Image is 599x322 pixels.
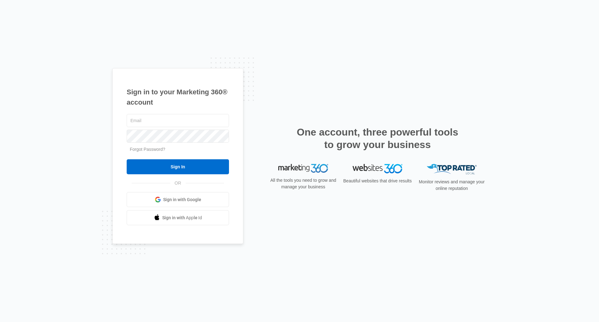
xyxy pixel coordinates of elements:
img: Top Rated Local [427,164,477,174]
p: Beautiful websites that drive results [343,178,412,184]
a: Forgot Password? [130,147,165,152]
a: Sign in with Apple Id [127,210,229,225]
img: Websites 360 [353,164,402,173]
span: Sign in with Google [163,196,201,203]
span: Sign in with Apple Id [162,215,202,221]
p: All the tools you need to grow and manage your business [268,177,338,190]
img: Marketing 360 [278,164,328,173]
input: Email [127,114,229,127]
h2: One account, three powerful tools to grow your business [295,126,460,151]
input: Sign In [127,159,229,174]
h1: Sign in to your Marketing 360® account [127,87,229,107]
p: Monitor reviews and manage your online reputation [417,179,487,192]
a: Sign in with Google [127,192,229,207]
span: OR [170,180,186,186]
